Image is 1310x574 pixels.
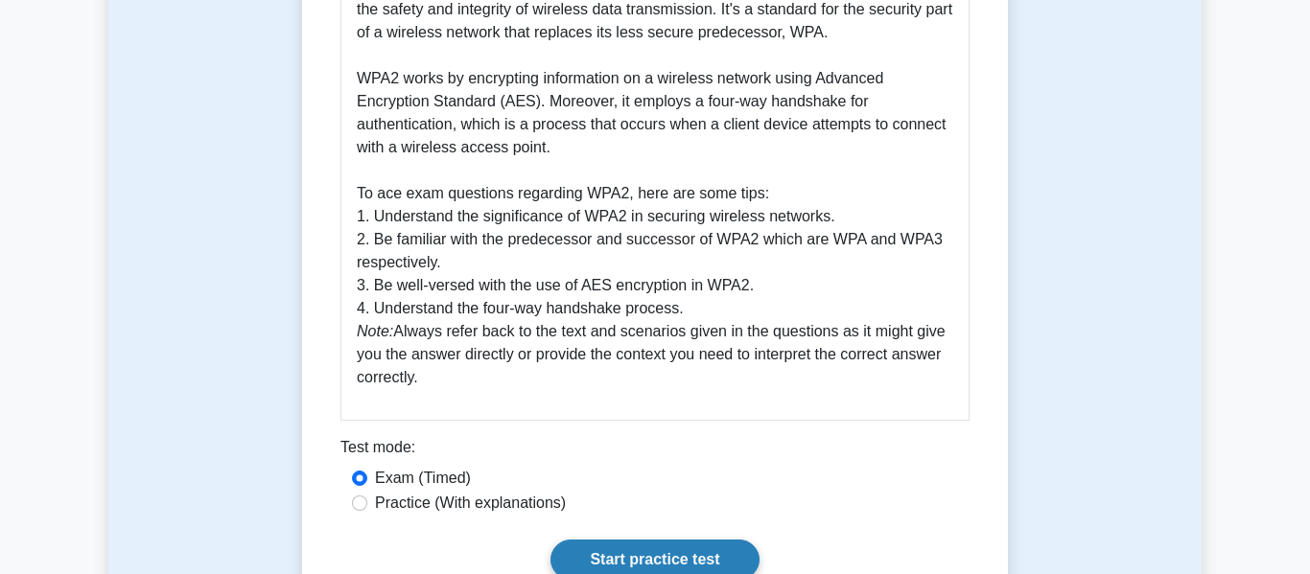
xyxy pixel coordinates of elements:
[375,492,566,515] label: Practice (With explanations)
[375,467,471,490] label: Exam (Timed)
[340,436,970,467] div: Test mode:
[357,323,393,339] i: Note:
